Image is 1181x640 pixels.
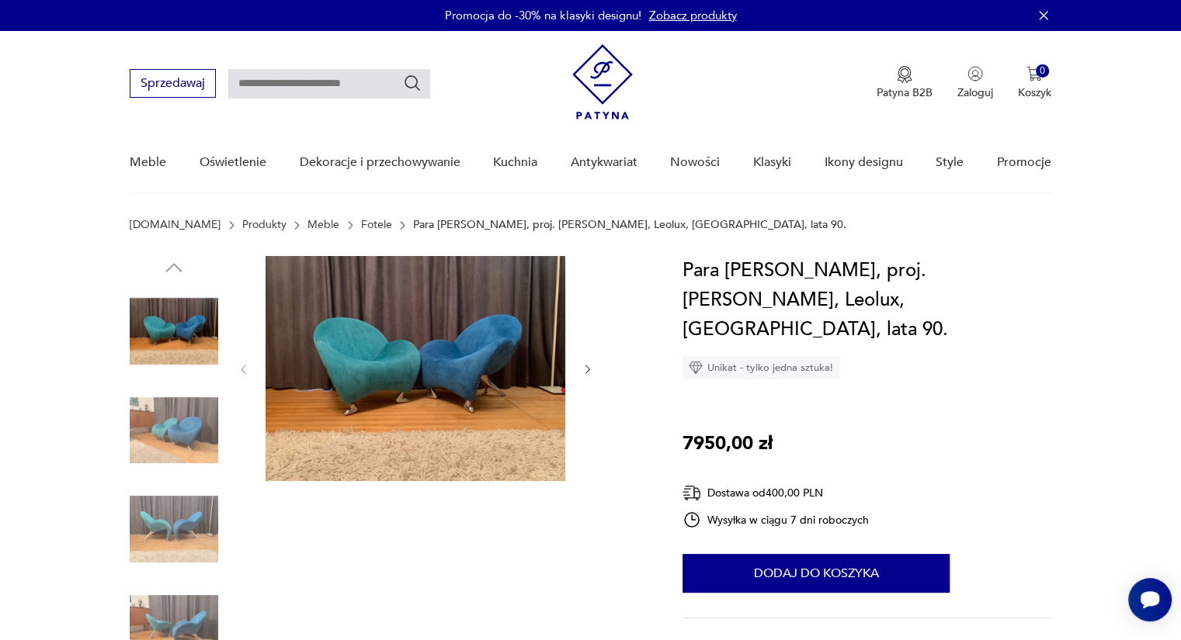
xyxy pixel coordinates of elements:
img: Zdjęcie produktu Para foteli Papageno, proj. Jan Armgardt, Leolux, Holandia, lata 90. [266,256,565,481]
a: [DOMAIN_NAME] [130,219,221,231]
button: Patyna B2B [877,66,933,100]
img: Ikona medalu [897,66,912,83]
div: Dostawa od 400,00 PLN [683,483,869,503]
a: Oświetlenie [200,133,266,192]
img: Ikona dostawy [683,483,701,503]
a: Fotele [361,219,392,231]
p: 7950,00 zł [683,429,773,458]
p: Promocja do -30% na klasyki designu! [445,8,641,23]
p: Zaloguj [957,85,993,100]
a: Sprzedawaj [130,79,216,90]
button: Sprzedawaj [130,69,216,98]
button: Szukaj [403,74,422,92]
img: Ikona diamentu [689,361,703,375]
img: Zdjęcie produktu Para foteli Papageno, proj. Jan Armgardt, Leolux, Holandia, lata 90. [130,287,218,375]
div: Wysyłka w ciągu 7 dni roboczych [683,510,869,529]
img: Zdjęcie produktu Para foteli Papageno, proj. Jan Armgardt, Leolux, Holandia, lata 90. [130,485,218,573]
p: Patyna B2B [877,85,933,100]
button: 0Koszyk [1018,66,1051,100]
button: Zaloguj [957,66,993,100]
p: Para [PERSON_NAME], proj. [PERSON_NAME], Leolux, [GEOGRAPHIC_DATA], lata 90. [413,219,846,231]
a: Ikona medaluPatyna B2B [877,66,933,100]
p: Koszyk [1018,85,1051,100]
h1: Para [PERSON_NAME], proj. [PERSON_NAME], Leolux, [GEOGRAPHIC_DATA], lata 90. [683,256,1051,344]
a: Zobacz produkty [649,8,737,23]
a: Ikony designu [824,133,902,192]
a: Style [936,133,964,192]
button: Dodaj do koszyka [683,554,950,593]
a: Nowości [670,133,720,192]
a: Promocje [997,133,1051,192]
a: Kuchnia [493,133,537,192]
div: Unikat - tylko jedna sztuka! [683,356,839,379]
img: Ikona koszyka [1026,66,1042,81]
a: Klasyki [753,133,791,192]
a: Meble [307,219,339,231]
iframe: Smartsupp widget button [1128,578,1172,621]
img: Ikonka użytkownika [967,66,983,81]
a: Produkty [242,219,287,231]
a: Meble [130,133,166,192]
div: 0 [1036,64,1049,78]
a: Antykwariat [571,133,637,192]
a: Dekoracje i przechowywanie [299,133,460,192]
img: Zdjęcie produktu Para foteli Papageno, proj. Jan Armgardt, Leolux, Holandia, lata 90. [130,386,218,475]
img: Patyna - sklep z meblami i dekoracjami vintage [572,44,633,119]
